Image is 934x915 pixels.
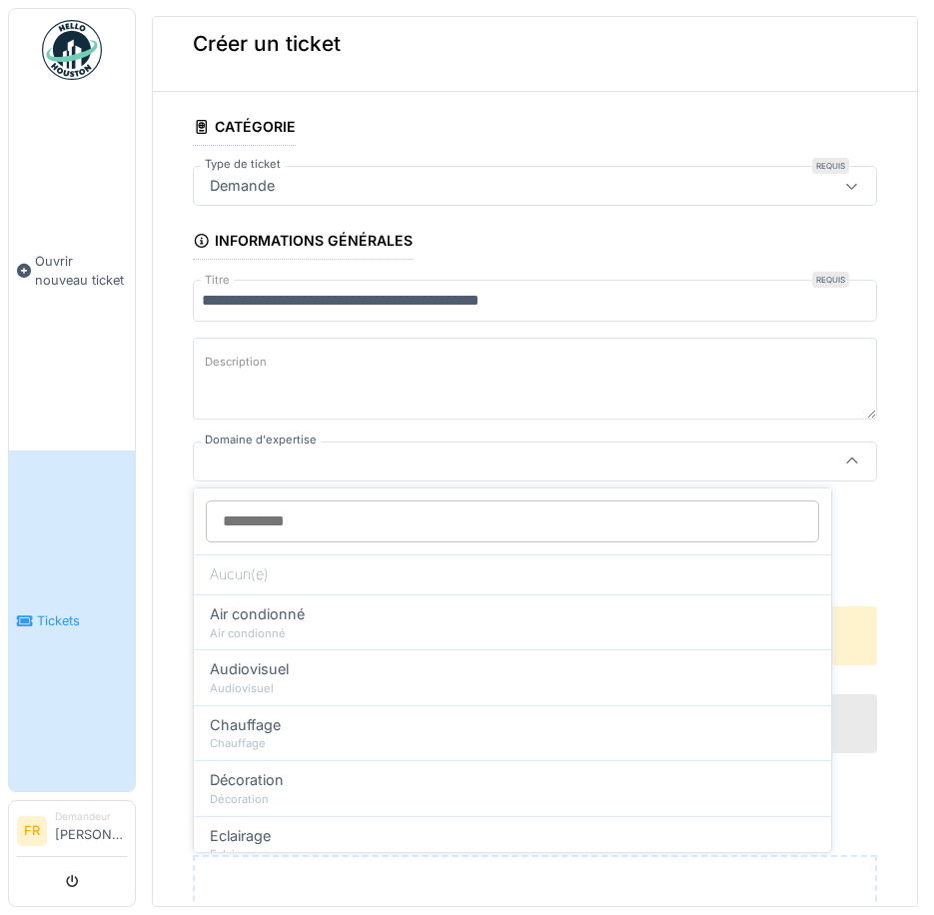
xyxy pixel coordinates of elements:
div: Audiovisuel [210,680,815,697]
li: FR [17,816,47,846]
div: Aucun(e) [194,554,831,594]
li: [PERSON_NAME] [55,809,127,852]
div: Eclairage [210,846,815,863]
div: Chauffage [210,735,815,752]
div: Demande [202,175,283,197]
label: Type de ticket [201,156,285,173]
span: Tickets [37,611,127,630]
span: Audiovisuel [210,658,289,680]
label: Domaine d'expertise [201,432,321,449]
div: Catégorie [193,112,296,146]
a: FR Demandeur[PERSON_NAME] [17,809,127,857]
div: Demandeur [55,809,127,824]
div: Informations générales [193,226,413,260]
label: Titre [201,272,234,289]
img: Badge_color-CXgf-gQk.svg [42,20,102,80]
span: Eclairage [210,825,271,847]
a: Tickets [9,451,135,791]
span: Chauffage [210,714,281,736]
div: Décoration [210,791,815,808]
span: Décoration [210,769,284,791]
span: Ouvrir nouveau ticket [35,252,127,290]
label: Description [201,350,271,375]
div: Air condionné [210,625,815,642]
a: Ouvrir nouveau ticket [9,91,135,451]
span: Air condionné [210,603,305,625]
div: Requis [812,272,849,288]
div: Requis [812,158,849,174]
